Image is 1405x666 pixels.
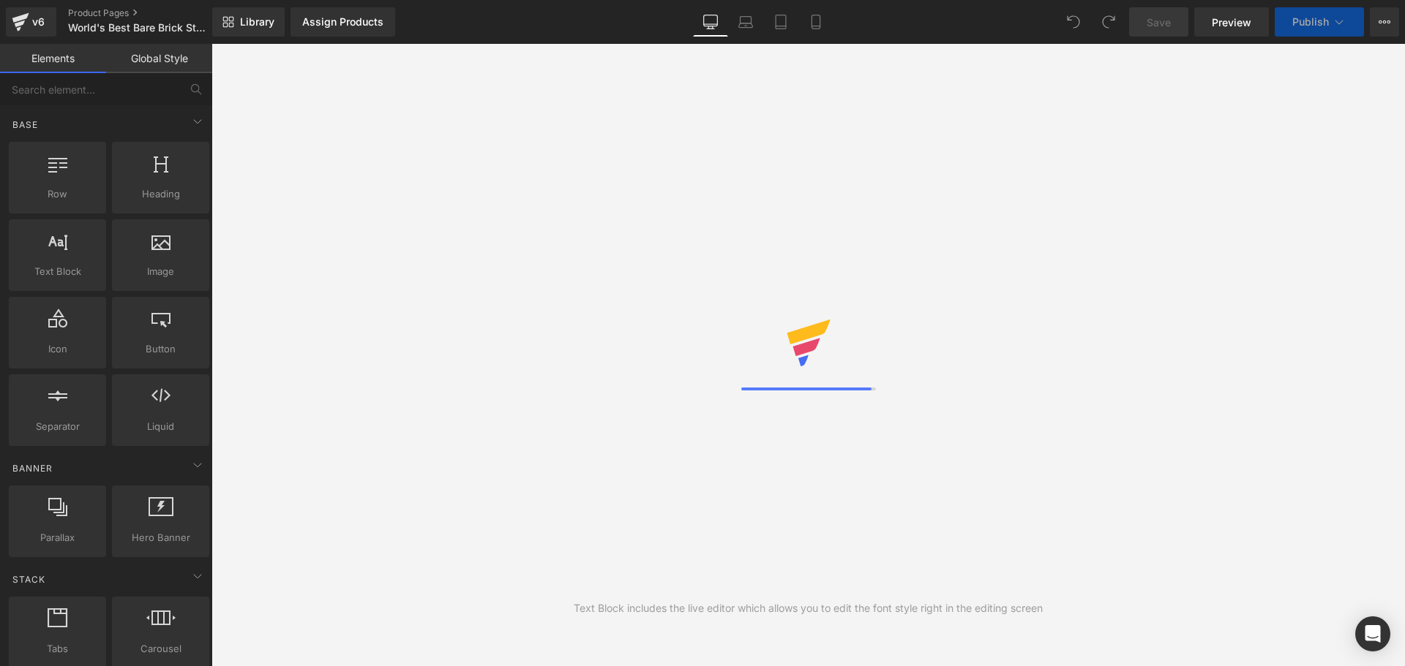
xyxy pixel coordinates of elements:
span: Button [116,341,205,357]
div: Open Intercom Messenger [1355,616,1390,651]
button: Publish [1275,7,1364,37]
a: New Library [212,7,285,37]
span: Heading [116,186,205,202]
span: Publish [1292,16,1329,28]
a: Mobile [798,7,833,37]
div: v6 [29,12,48,31]
div: Assign Products [302,16,383,28]
span: Preview [1212,15,1251,30]
span: Base [11,118,40,132]
a: Laptop [728,7,763,37]
a: Product Pages [68,7,236,19]
span: Row [13,186,102,202]
span: World's Best Bare Brick Stone & Masonry Graffiti Remover [68,22,209,34]
span: Image [116,264,205,279]
a: Desktop [693,7,728,37]
span: Text Block [13,264,102,279]
span: Library [240,15,274,29]
a: Tablet [763,7,798,37]
span: Carousel [116,641,205,656]
span: Liquid [116,419,205,434]
span: Separator [13,419,102,434]
a: v6 [6,7,56,37]
div: Text Block includes the live editor which allows you to edit the font style right in the editing ... [574,600,1043,616]
button: Redo [1094,7,1123,37]
span: Tabs [13,641,102,656]
button: Undo [1059,7,1088,37]
span: Save [1147,15,1171,30]
span: Hero Banner [116,530,205,545]
span: Banner [11,461,54,475]
span: Parallax [13,530,102,545]
span: Stack [11,572,47,586]
a: Global Style [106,44,212,73]
a: Preview [1194,7,1269,37]
button: More [1370,7,1399,37]
span: Icon [13,341,102,357]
